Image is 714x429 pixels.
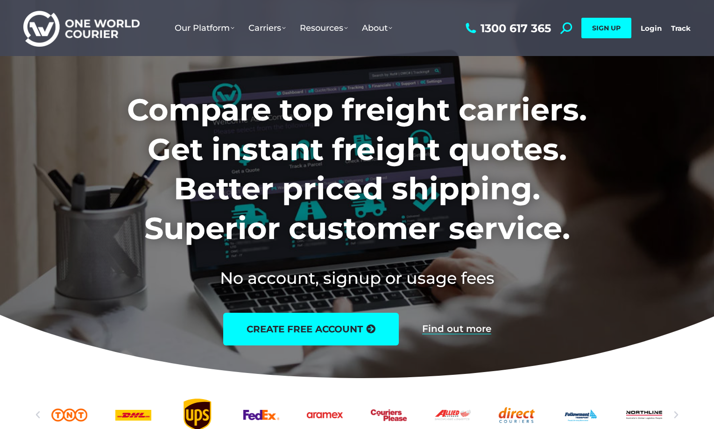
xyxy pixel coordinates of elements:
[293,14,355,42] a: Resources
[355,14,399,42] a: About
[168,14,241,42] a: Our Platform
[581,18,631,38] a: SIGN UP
[175,23,234,33] span: Our Platform
[223,313,399,345] a: create free account
[248,23,286,33] span: Carriers
[65,267,649,289] h2: No account, signup or usage fees
[592,24,621,32] span: SIGN UP
[65,90,649,248] h1: Compare top freight carriers. Get instant freight quotes. Better priced shipping. Superior custom...
[241,14,293,42] a: Carriers
[362,23,392,33] span: About
[641,24,662,33] a: Login
[300,23,348,33] span: Resources
[463,22,551,34] a: 1300 617 365
[671,24,691,33] a: Track
[422,324,491,334] a: Find out more
[23,9,140,47] img: One World Courier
